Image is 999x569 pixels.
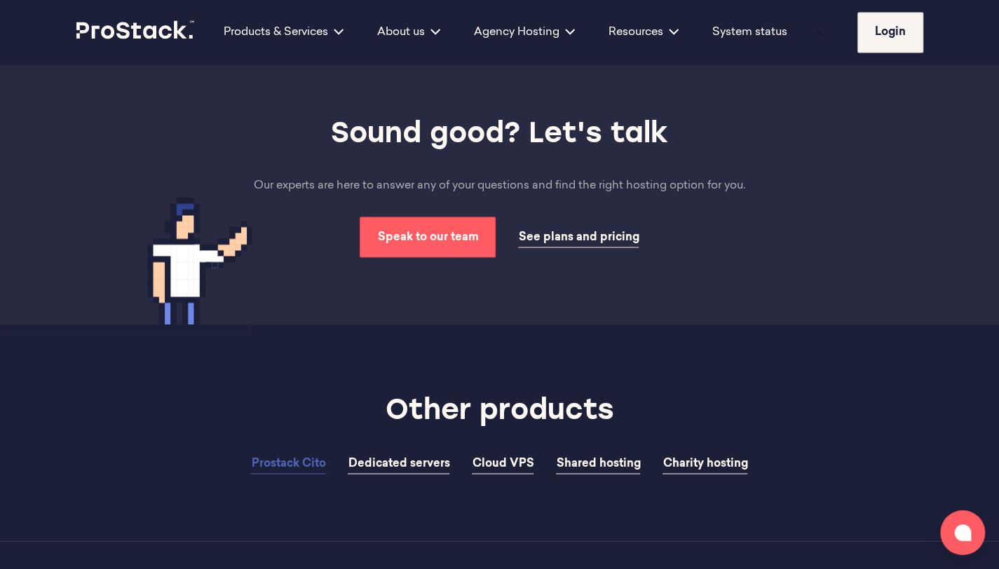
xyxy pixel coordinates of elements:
[377,231,478,242] span: Speak to our team
[245,177,754,194] p: Our experts are here to answer any of your questions and find the right hosting option for you.
[457,24,592,41] div: Agency Hosting
[245,116,754,155] h2: Sound good? Let's talk
[472,453,534,474] a: Cloud VPS
[245,392,754,431] h2: Other products
[556,458,640,469] span: Shared hosting
[518,231,639,242] span: See plans and pricing
[556,453,640,474] a: Shared hosting
[857,12,923,53] a: Login
[940,510,985,555] button: Open chat window
[348,458,449,469] span: Dedicated servers
[251,453,325,474] a: Prostack Cito
[592,24,695,41] div: Resources
[662,458,747,469] span: Charity hosting
[348,453,449,474] a: Dedicated servers
[472,458,534,469] span: Cloud VPS
[662,453,747,474] a: Charity hosting
[518,227,639,247] a: See plans and pricing
[875,27,906,38] span: Login
[76,20,196,44] a: Prostack logo
[360,24,457,41] div: About us
[251,458,325,469] span: Prostack Cito
[712,24,787,41] a: System status
[207,24,360,41] div: Products & Services
[360,217,496,257] a: Speak to our team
